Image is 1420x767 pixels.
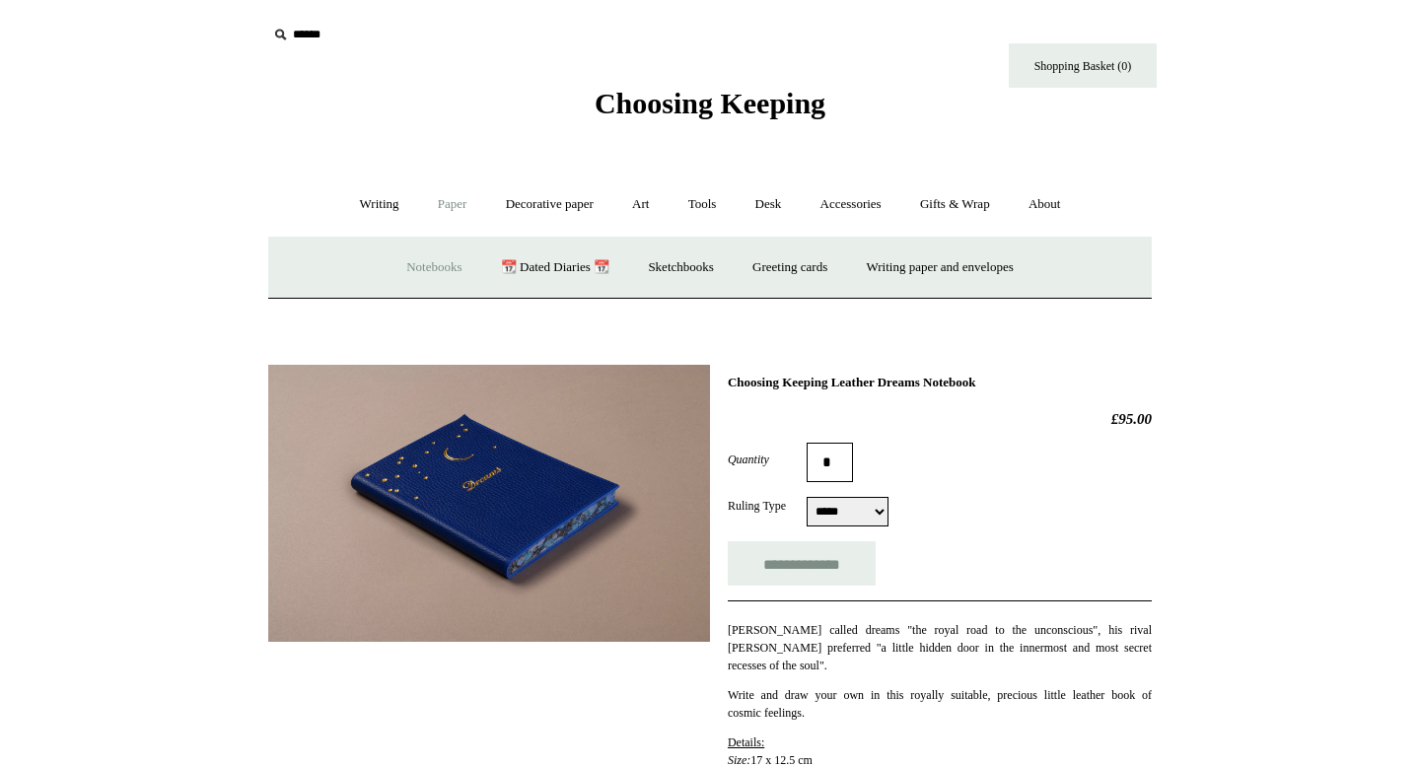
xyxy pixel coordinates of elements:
[671,178,735,231] a: Tools
[735,242,845,294] a: Greeting cards
[803,178,899,231] a: Accessories
[728,621,1152,674] p: [PERSON_NAME] called dreams "the royal road to the unconscious", his rival [PERSON_NAME] preferre...
[268,365,710,642] img: Choosing Keeping Leather Dreams Notebook
[488,178,611,231] a: Decorative paper
[728,753,750,767] em: Size:
[902,178,1008,231] a: Gifts & Wrap
[483,242,627,294] a: 📆 Dated Diaries 📆
[849,242,1031,294] a: Writing paper and envelopes
[750,753,813,767] span: 17 x 12.5 cm
[389,242,479,294] a: Notebooks
[728,735,764,749] span: Details:
[728,686,1152,722] p: Write and draw your own in this royally suitable, precious little leather book of cosmic feelings.
[614,178,667,231] a: Art
[728,451,807,468] label: Quantity
[728,497,807,515] label: Ruling Type
[595,103,825,116] a: Choosing Keeping
[728,375,1152,390] h1: Choosing Keeping Leather Dreams Notebook
[728,410,1152,428] h2: £95.00
[1009,43,1157,88] a: Shopping Basket (0)
[595,87,825,119] span: Choosing Keeping
[630,242,731,294] a: Sketchbooks
[1011,178,1079,231] a: About
[342,178,417,231] a: Writing
[420,178,485,231] a: Paper
[738,178,800,231] a: Desk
